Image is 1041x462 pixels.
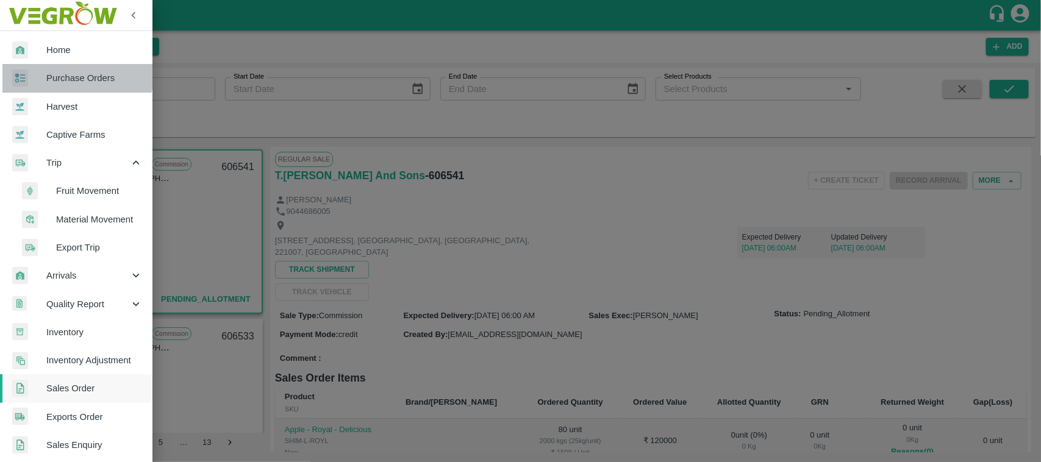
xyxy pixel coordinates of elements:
[12,98,28,116] img: harvest
[56,184,143,197] span: Fruit Movement
[46,128,143,141] span: Captive Farms
[46,156,129,169] span: Trip
[22,239,38,257] img: delivery
[12,380,28,397] img: sales
[12,352,28,369] img: inventory
[46,297,129,311] span: Quality Report
[10,233,152,261] a: deliveryExport Trip
[46,354,143,367] span: Inventory Adjustment
[46,71,143,85] span: Purchase Orders
[12,126,28,144] img: harvest
[12,436,28,454] img: sales
[10,205,152,233] a: materialMaterial Movement
[12,154,28,172] img: delivery
[22,210,38,229] img: material
[46,269,129,282] span: Arrivals
[56,241,143,254] span: Export Trip
[12,41,28,59] img: whArrival
[46,410,143,424] span: Exports Order
[46,382,143,395] span: Sales Order
[46,438,143,452] span: Sales Enquiry
[46,325,143,339] span: Inventory
[12,267,28,285] img: whArrival
[12,408,28,425] img: shipments
[10,177,152,205] a: fruitFruit Movement
[12,69,28,87] img: reciept
[12,296,27,311] img: qualityReport
[46,100,143,113] span: Harvest
[46,43,143,57] span: Home
[56,213,143,226] span: Material Movement
[12,323,28,341] img: whInventory
[22,182,38,200] img: fruit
